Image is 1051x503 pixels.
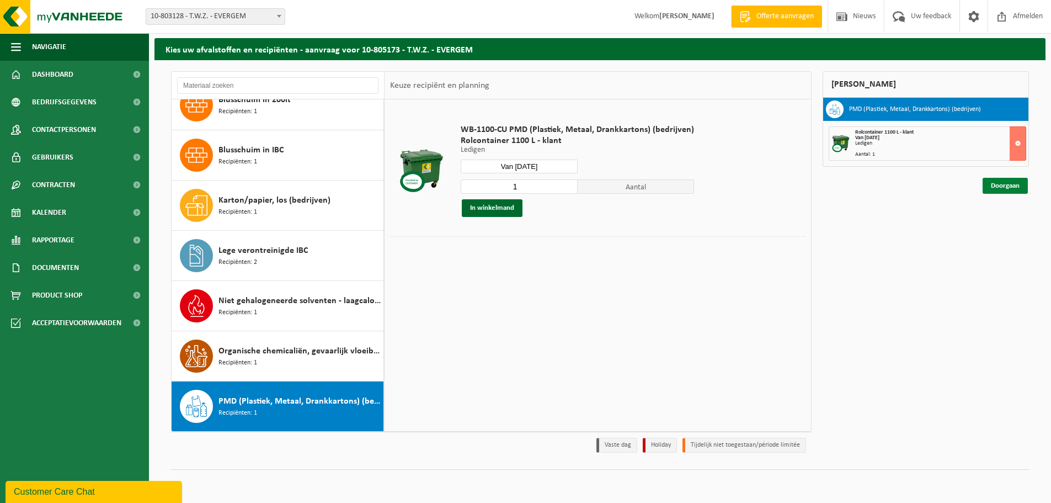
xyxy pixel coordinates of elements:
[218,194,330,207] span: Karton/papier, los (bedrijven)
[154,38,1045,60] h2: Kies uw afvalstoffen en recipiënten - aanvraag voor 10-805173 - T.W.Z. - EVERGEM
[32,226,74,254] span: Rapportage
[462,199,522,217] button: In winkelmand
[855,152,1026,157] div: Aantal: 1
[172,231,384,281] button: Lege verontreinigde IBC Recipiënten: 2
[32,88,97,116] span: Bedrijfsgegevens
[218,257,257,268] span: Recipiënten: 2
[218,358,257,368] span: Recipiënten: 1
[461,135,694,146] span: Rolcontainer 1100 L - klant
[32,199,66,226] span: Kalender
[218,408,257,419] span: Recipiënten: 1
[823,71,1029,98] div: [PERSON_NAME]
[461,124,694,135] span: WB-1100-CU PMD (Plastiek, Metaal, Drankkartons) (bedrijven)
[385,72,495,99] div: Keuze recipiënt en planning
[659,12,714,20] strong: [PERSON_NAME]
[218,207,257,218] span: Recipiënten: 1
[146,8,285,25] span: 10-803128 - T.W.Z. - EVERGEM
[172,382,384,431] button: PMD (Plastiek, Metaal, Drankkartons) (bedrijven) Recipiënten: 1
[32,309,121,337] span: Acceptatievoorwaarden
[32,282,82,309] span: Product Shop
[172,80,384,130] button: Blusschuim in 200lt Recipiënten: 1
[218,144,284,157] span: Blusschuim in IBC
[461,160,578,173] input: Selecteer datum
[218,157,257,167] span: Recipiënten: 1
[172,181,384,231] button: Karton/papier, los (bedrijven) Recipiënten: 1
[172,281,384,331] button: Niet gehalogeneerde solventen - laagcalorisch in bulk Recipiënten: 1
[731,6,822,28] a: Offerte aanvragen
[849,100,981,118] h3: PMD (Plastiek, Metaal, Drankkartons) (bedrijven)
[643,438,677,453] li: Holiday
[218,395,381,408] span: PMD (Plastiek, Metaal, Drankkartons) (bedrijven)
[983,178,1028,194] a: Doorgaan
[32,254,79,282] span: Documenten
[218,294,381,308] span: Niet gehalogeneerde solventen - laagcalorisch in bulk
[146,9,285,24] span: 10-803128 - T.W.Z. - EVERGEM
[172,130,384,181] button: Blusschuim in IBC Recipiënten: 1
[172,331,384,382] button: Organische chemicaliën, gevaarlijk vloeibaar in kleinverpakking Recipiënten: 1
[855,129,914,135] span: Rolcontainer 1100 L - klant
[32,171,75,199] span: Contracten
[32,116,96,144] span: Contactpersonen
[754,11,817,22] span: Offerte aanvragen
[218,308,257,318] span: Recipiënten: 1
[177,77,378,94] input: Materiaal zoeken
[32,61,73,88] span: Dashboard
[6,479,184,503] iframe: chat widget
[682,438,806,453] li: Tijdelijk niet toegestaan/période limitée
[218,244,308,257] span: Lege verontreinigde IBC
[218,345,381,358] span: Organische chemicaliën, gevaarlijk vloeibaar in kleinverpakking
[578,179,695,194] span: Aantal
[855,135,879,141] strong: Van [DATE]
[855,141,1026,146] div: Ledigen
[596,438,637,453] li: Vaste dag
[32,33,66,61] span: Navigatie
[32,144,73,171] span: Gebruikers
[218,93,291,107] span: Blusschuim in 200lt
[461,146,694,154] p: Ledigen
[218,107,257,117] span: Recipiënten: 1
